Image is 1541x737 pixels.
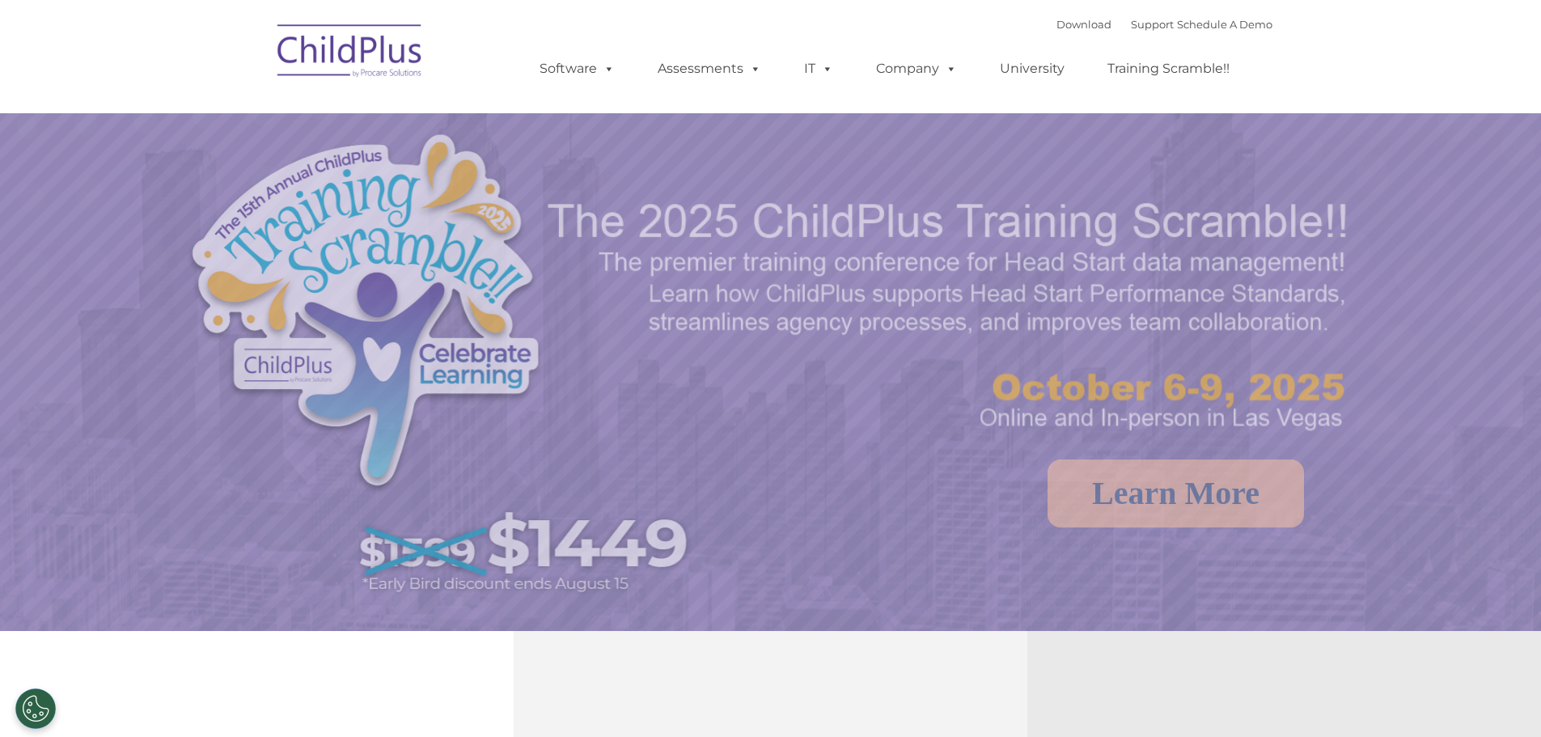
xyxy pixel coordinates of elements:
a: Assessments [641,53,777,85]
a: Software [523,53,631,85]
font: | [1056,18,1272,31]
a: Company [860,53,973,85]
a: Schedule A Demo [1177,18,1272,31]
a: University [984,53,1081,85]
a: Support [1131,18,1174,31]
img: ChildPlus by Procare Solutions [269,13,431,94]
a: IT [788,53,849,85]
button: Cookies Settings [15,688,56,729]
a: Training Scramble!! [1091,53,1246,85]
a: Learn More [1048,460,1304,527]
a: Download [1056,18,1111,31]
